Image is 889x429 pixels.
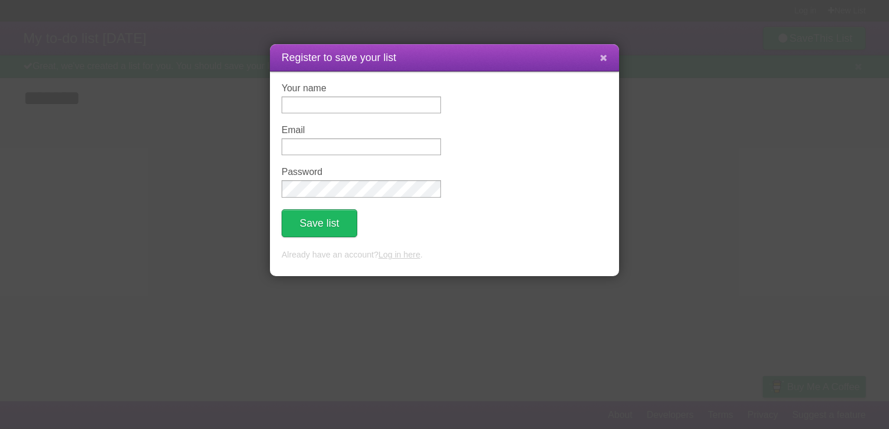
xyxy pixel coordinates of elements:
label: Email [282,125,441,135]
p: Already have an account? . [282,249,607,262]
h1: Register to save your list [282,50,607,66]
button: Save list [282,209,357,237]
label: Your name [282,83,441,94]
a: Log in here [378,250,420,259]
label: Password [282,167,441,177]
